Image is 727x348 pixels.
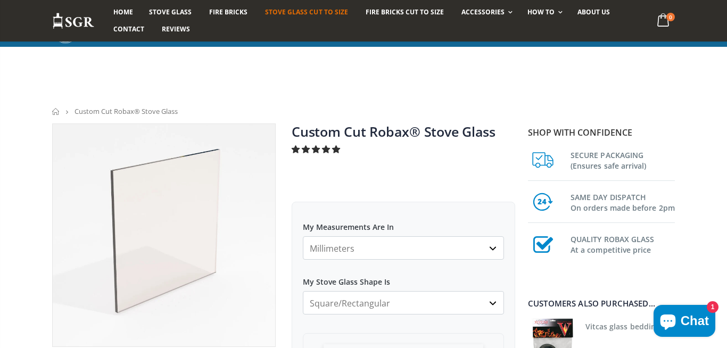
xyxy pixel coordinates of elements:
[75,106,178,116] span: Custom Cut Robax® Stove Glass
[577,7,610,16] span: About us
[650,305,718,339] inbox-online-store-chat: Shopify online store chat
[528,300,675,308] div: Customers also purchased...
[105,4,141,21] a: Home
[653,11,675,31] a: 0
[141,4,200,21] a: Stove Glass
[461,7,505,16] span: Accessories
[366,7,444,16] span: Fire Bricks Cut To Size
[265,7,348,16] span: Stove Glass Cut To Size
[292,122,495,140] a: Custom Cut Robax® Stove Glass
[105,21,152,38] a: Contact
[201,4,255,21] a: Fire Bricks
[257,4,356,21] a: Stove Glass Cut To Size
[527,7,555,16] span: How To
[666,13,675,21] span: 0
[52,12,95,30] img: Stove Glass Replacement
[358,4,452,21] a: Fire Bricks Cut To Size
[154,21,198,38] a: Reviews
[569,4,618,21] a: About us
[453,4,518,21] a: Accessories
[528,126,675,139] p: Shop with confidence
[571,148,675,171] h3: SECURE PACKAGING (Ensures safe arrival)
[113,7,133,16] span: Home
[519,4,568,21] a: How To
[209,7,247,16] span: Fire Bricks
[149,7,192,16] span: Stove Glass
[53,124,275,346] img: stove_glass_made_to_measure_800x_crop_center.webp
[162,24,190,34] span: Reviews
[303,268,504,287] label: My Stove Glass Shape Is
[52,108,60,115] a: Home
[292,144,342,154] span: 4.94 stars
[571,232,675,255] h3: QUALITY ROBAX GLASS At a competitive price
[303,213,504,232] label: My Measurements Are In
[113,24,144,34] span: Contact
[571,190,675,213] h3: SAME DAY DISPATCH On orders made before 2pm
